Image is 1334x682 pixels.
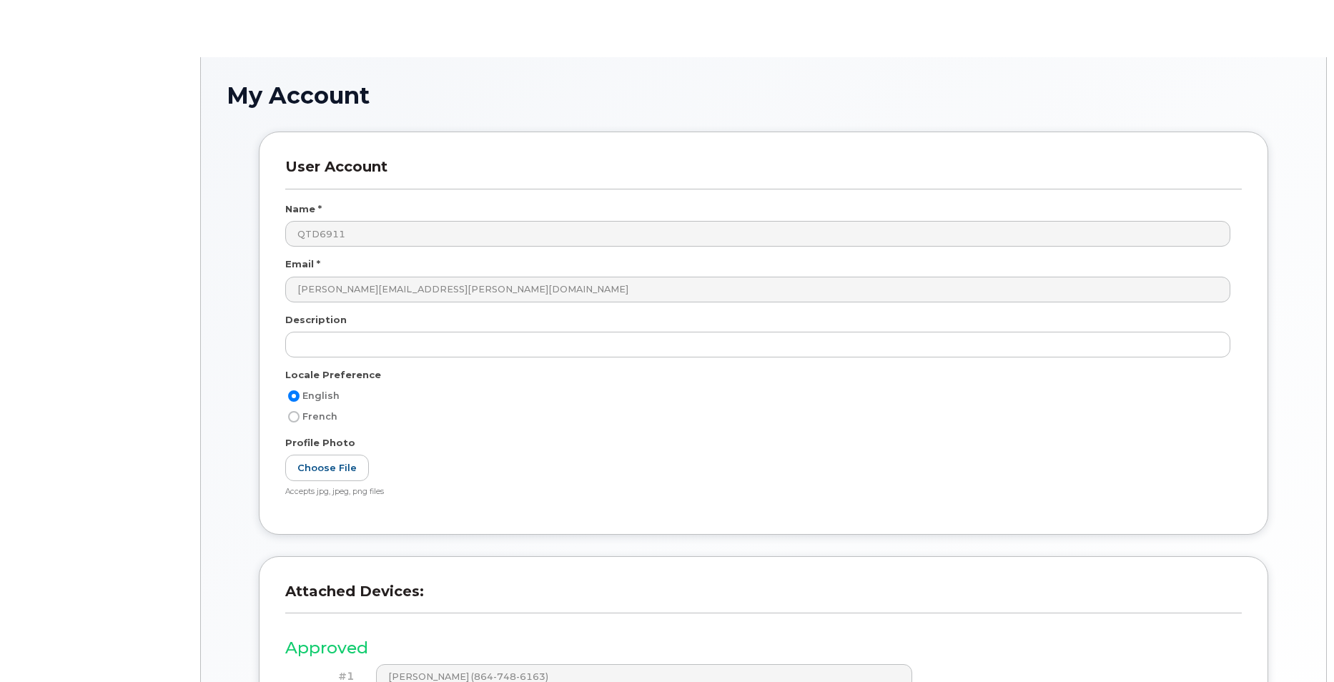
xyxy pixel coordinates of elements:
[285,583,1242,613] h3: Attached Devices:
[288,390,300,402] input: English
[285,202,322,216] label: Name *
[285,455,369,481] label: Choose File
[227,83,1300,108] h1: My Account
[285,487,1230,498] div: Accepts jpg, jpeg, png files
[285,368,381,382] label: Locale Preference
[285,313,347,327] label: Description
[285,436,355,450] label: Profile Photo
[285,257,320,271] label: Email *
[288,411,300,422] input: French
[285,158,1242,189] h3: User Account
[302,390,340,401] span: English
[302,411,337,422] span: French
[285,639,1242,657] h3: Approved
